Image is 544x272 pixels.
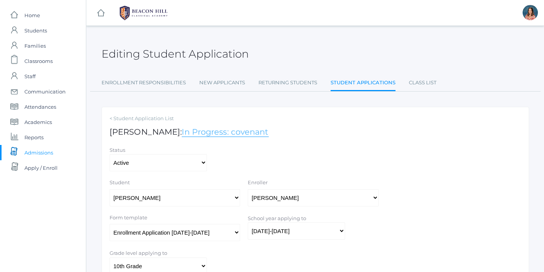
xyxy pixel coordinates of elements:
label: Grade level applying to [110,250,167,256]
label: Form template [110,214,240,222]
a: Enrollment Responsibilities [102,75,186,90]
h2: Editing Student Application [102,48,249,60]
span: Families [24,38,46,53]
div: Jennifer Jenkins [523,5,538,20]
label: Enroller [248,179,378,187]
span: Home [24,8,40,23]
a: Student Applications [331,75,395,92]
span: Attendances [24,99,56,114]
label: School year applying to [248,215,306,221]
label: Status [110,147,125,153]
span: : [180,127,268,137]
h1: [PERSON_NAME] [110,127,521,136]
span: Academics [24,114,52,130]
a: Returning Students [258,75,317,90]
a: < Student Application List [110,115,521,122]
span: Admissions [24,145,53,160]
span: Classrooms [24,53,53,69]
a: In Progress: covenant [182,127,268,137]
span: Staff [24,69,36,84]
a: New Applicants [199,75,245,90]
a: Class List [409,75,436,90]
span: Apply / Enroll [24,160,58,175]
span: Reports [24,130,44,145]
span: Students [24,23,47,38]
label: Student [110,179,240,187]
img: BHCALogos-05-308ed15e86a5a0abce9b8dd61676a3503ac9727e845dece92d48e8588c001991.png [115,3,172,23]
span: Communication [24,84,66,99]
